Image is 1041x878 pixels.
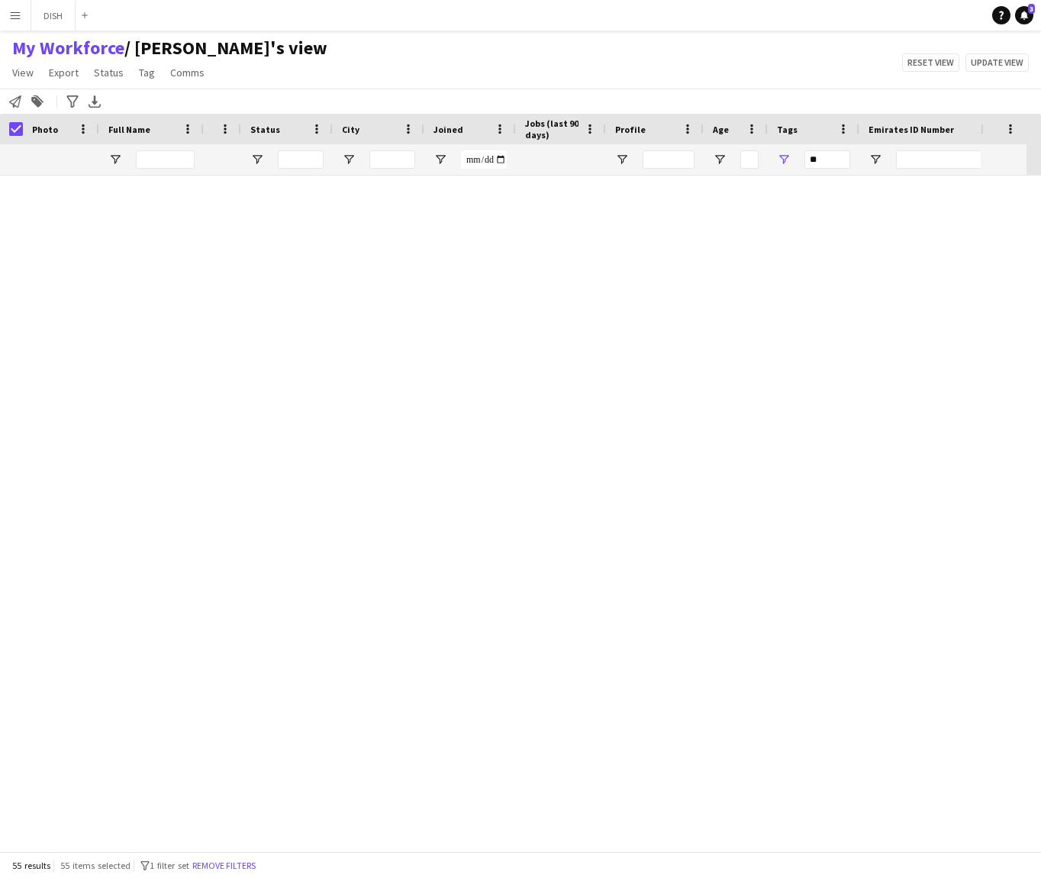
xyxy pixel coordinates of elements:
input: Tags Filter Input [804,150,850,169]
a: Comms [164,63,211,82]
a: Tag [133,63,161,82]
a: Export [43,63,85,82]
span: Status [250,124,280,135]
button: Open Filter Menu [433,153,447,166]
span: Tag [139,66,155,79]
span: Comms [170,66,205,79]
span: View [12,66,34,79]
a: 3 [1015,6,1033,24]
app-action-btn: Notify workforce [6,92,24,111]
span: 1 filter set [150,860,189,871]
span: Full Name [108,124,150,135]
span: Export [49,66,79,79]
input: Joined Filter Input [461,150,507,169]
button: Open Filter Menu [615,153,629,166]
span: Emirates ID Number [869,124,954,135]
button: DISH [31,1,76,31]
span: Profile [615,124,646,135]
span: john's view [124,37,327,60]
span: Jobs (last 90 days) [525,118,579,140]
span: Rating [213,95,214,163]
span: 55 items selected [60,860,131,871]
span: Tags [777,124,798,135]
a: Status [88,63,130,82]
span: 3 [1028,4,1035,14]
app-action-btn: Export XLSX [85,92,104,111]
button: Update view [965,53,1029,72]
span: Status [94,66,124,79]
span: Photo [32,124,58,135]
span: Joined [433,124,463,135]
a: My Workforce [12,37,124,60]
a: View [6,63,40,82]
app-action-btn: Advanced filters [63,92,82,111]
input: Age Filter Input [740,150,759,169]
button: Open Filter Menu [342,153,356,166]
button: Open Filter Menu [869,153,882,166]
input: Profile Filter Input [643,150,695,169]
app-action-btn: Add to tag [28,92,47,111]
span: City [342,124,359,135]
button: Reset view [902,53,959,72]
input: Full Name Filter Input [136,150,195,169]
button: Open Filter Menu [108,153,122,166]
button: Remove filters [189,857,259,874]
input: Emirates ID Number Filter Input [896,150,1003,169]
button: Open Filter Menu [777,153,791,166]
button: Open Filter Menu [250,153,264,166]
span: Age [713,124,729,135]
input: Status Filter Input [278,150,324,169]
button: Open Filter Menu [713,153,727,166]
input: City Filter Input [369,150,415,169]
